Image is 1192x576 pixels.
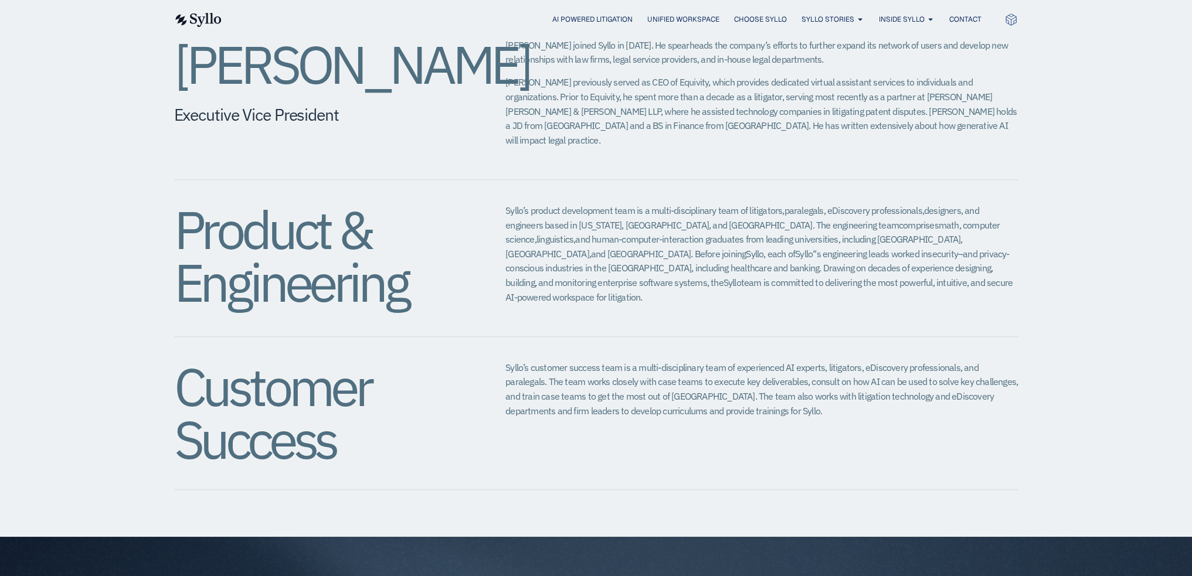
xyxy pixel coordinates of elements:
[899,219,939,231] span: comprises
[928,248,958,260] span: security
[816,248,928,260] span: s engineering leads worked in
[813,248,814,260] span: ‘
[174,105,459,125] h5: Executive Vice President​
[505,39,1008,66] span: [PERSON_NAME] joined Syllo in [DATE]. He spearheads the company’s efforts to further expand its n...
[949,14,981,25] a: Contact
[174,203,459,309] h2: Product & Engineering
[724,277,741,288] span: Syllo
[795,248,813,260] span: Syllo
[647,14,719,25] a: Unified Workspace
[801,14,854,25] a: Syllo Stories
[536,233,575,245] span: linguistics,
[505,248,1009,288] span: and privacy-conscious industries in the [GEOGRAPHIC_DATA], including healthcare and banking. Draw...
[505,360,1018,418] p: Syllo’s customer success team is a multi-disciplinary team of experienced AI experts, litigators,...
[505,277,1013,303] span: team is committed to delivering the most powerful, intuitive, and secure AI-powered workspace for...
[552,14,633,25] a: AI Powered Litigation
[814,248,816,260] span: ‘
[245,14,981,25] nav: Menu
[763,248,795,260] span: , each of
[878,14,924,25] a: Inside Syllo
[746,248,763,260] span: Syllo
[505,76,1017,146] span: [PERSON_NAME] previously served as CEO of Equivity, which provides dedicated virtual assistant se...
[505,205,979,231] span: designers, and engineers based in [US_STATE], [GEOGRAPHIC_DATA], and [GEOGRAPHIC_DATA]. The engin...
[245,14,981,25] div: Menu Toggle
[505,205,784,216] span: Syllo’s product development team is a multi-disciplinary team of litigators,
[505,233,962,260] span: and human-computer-interaction graduates from leading universities, including [GEOGRAPHIC_DATA], ...
[174,38,459,91] h2: [PERSON_NAME]
[958,248,963,260] span: –
[733,14,786,25] a: Choose Syllo
[591,248,746,260] span: and [GEOGRAPHIC_DATA]. Before joining
[784,205,923,216] span: paralegals, eDiscovery professionals,
[174,360,459,466] h2: Customer Success
[174,13,222,27] img: syllo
